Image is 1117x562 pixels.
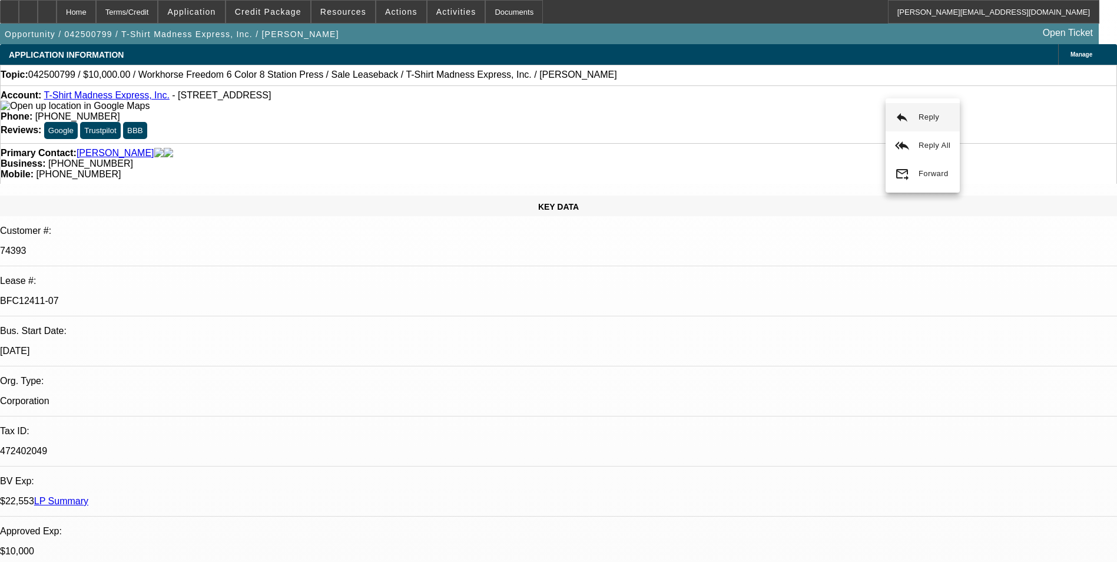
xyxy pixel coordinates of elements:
[376,1,426,23] button: Actions
[895,167,909,181] mat-icon: forward_to_inbox
[436,7,476,16] span: Activities
[35,111,120,121] span: [PHONE_NUMBER]
[1,101,150,111] a: View Google Maps
[1,111,32,121] strong: Phone:
[919,113,939,121] span: Reply
[385,7,417,16] span: Actions
[48,158,133,168] span: [PHONE_NUMBER]
[172,90,271,100] span: - [STREET_ADDRESS]
[36,169,121,179] span: [PHONE_NUMBER]
[1,169,34,179] strong: Mobile:
[77,148,154,158] a: [PERSON_NAME]
[311,1,375,23] button: Resources
[919,141,950,150] span: Reply All
[427,1,485,23] button: Activities
[1070,51,1092,58] span: Manage
[164,148,173,158] img: linkedin-icon.png
[1,148,77,158] strong: Primary Contact:
[154,148,164,158] img: facebook-icon.png
[1,101,150,111] img: Open up location in Google Maps
[895,110,909,124] mat-icon: reply
[1,70,28,80] strong: Topic:
[80,122,120,139] button: Trustpilot
[9,50,124,59] span: APPLICATION INFORMATION
[44,122,78,139] button: Google
[895,138,909,153] mat-icon: reply_all
[44,90,169,100] a: T-Shirt Madness Express, Inc.
[320,7,366,16] span: Resources
[226,1,310,23] button: Credit Package
[1,90,41,100] strong: Account:
[34,496,88,506] a: LP Summary
[538,202,579,211] span: KEY DATA
[158,1,224,23] button: Application
[1,125,41,135] strong: Reviews:
[919,169,949,178] span: Forward
[123,122,147,139] button: BBB
[1038,23,1098,43] a: Open Ticket
[5,29,339,39] span: Opportunity / 042500799 / T-Shirt Madness Express, Inc. / [PERSON_NAME]
[28,70,617,80] span: 042500799 / $10,000.00 / Workhorse Freedom 6 Color 8 Station Press / Sale Leaseback / T-Shirt Mad...
[1,158,45,168] strong: Business:
[235,7,301,16] span: Credit Package
[167,7,216,16] span: Application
